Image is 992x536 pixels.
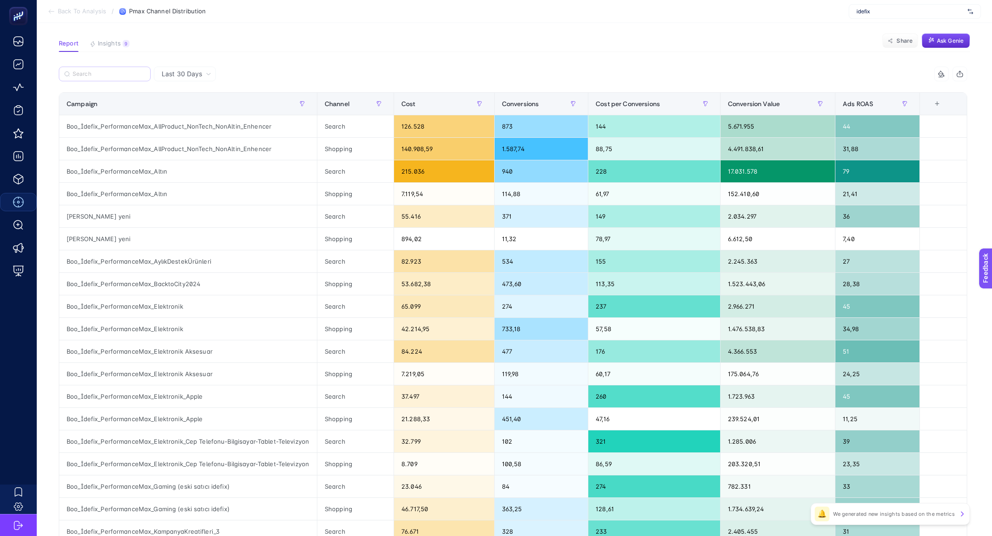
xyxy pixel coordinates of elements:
[59,183,317,205] div: Boo_İdefix_PerformanceMax_Altın
[394,138,494,160] div: 140.908,59
[588,250,720,272] div: 155
[843,100,873,107] span: Ads ROAS
[588,205,720,227] div: 149
[59,228,317,250] div: [PERSON_NAME] yeni
[721,408,835,430] div: 239.524,01
[968,7,973,16] img: svg%3e
[588,453,720,475] div: 86,59
[721,160,835,182] div: 17.031.578
[317,273,394,295] div: Shopping
[721,183,835,205] div: 152.410,60
[596,100,660,107] span: Cost per Conversions
[58,8,106,15] span: Back To Analysis
[588,318,720,340] div: 57,58
[721,318,835,340] div: 1.476.538,83
[401,100,416,107] span: Cost
[73,71,145,78] input: Search
[394,160,494,182] div: 215.036
[495,318,588,340] div: 733,18
[721,453,835,475] div: 203.320,51
[835,385,919,407] div: 45
[317,138,394,160] div: Shopping
[835,340,919,362] div: 51
[394,475,494,497] div: 23.046
[835,115,919,137] div: 44
[495,363,588,385] div: 119,98
[721,273,835,295] div: 1.523.443,06
[588,115,720,137] div: 144
[588,160,720,182] div: 228
[394,295,494,317] div: 65.099
[317,205,394,227] div: Search
[317,385,394,407] div: Search
[325,100,349,107] span: Channel
[835,430,919,452] div: 39
[112,7,114,15] span: /
[394,115,494,137] div: 126.528
[922,34,970,48] button: Ask Genie
[495,160,588,182] div: 940
[394,340,494,362] div: 84.224
[317,250,394,272] div: Search
[495,385,588,407] div: 144
[588,138,720,160] div: 88,75
[394,430,494,452] div: 32.799
[317,183,394,205] div: Shopping
[6,3,35,10] span: Feedback
[59,453,317,475] div: Boo_İdefix_PerformanceMax_Elektronik_Cep Telefonu-Bilgisayar-Tablet-Televizyon
[835,498,919,520] div: 37,13
[835,453,919,475] div: 23,35
[588,273,720,295] div: 113,35
[835,273,919,295] div: 28,38
[835,228,919,250] div: 7,40
[927,100,935,120] div: 7 items selected
[317,318,394,340] div: Shopping
[721,498,835,520] div: 1.734.639,24
[129,8,206,15] span: Pmax Channel Distribution
[67,100,97,107] span: Campaign
[317,228,394,250] div: Shopping
[495,138,588,160] div: 1.587,74
[394,408,494,430] div: 21.288,33
[721,205,835,227] div: 2.034.297
[394,498,494,520] div: 46.717,50
[59,138,317,160] div: Boo_İdefix_PerformanceMax_AllProduct_NonTech_NonAltin_Enhencer
[835,363,919,385] div: 24,25
[835,475,919,497] div: 33
[317,453,394,475] div: Shopping
[588,295,720,317] div: 237
[59,363,317,385] div: Boo_İdefix_PerformanceMax_Elektronik Aksesuar
[495,408,588,430] div: 451,40
[394,183,494,205] div: 7.119,54
[721,250,835,272] div: 2.245.363
[721,228,835,250] div: 6.612,50
[721,385,835,407] div: 1.723.963
[59,430,317,452] div: Boo_İdefix_PerformanceMax_Elektronik_Cep Telefonu-Bilgisayar-Tablet-Televizyon
[59,250,317,272] div: Boo_İdefix_PerformanceMax_AylıkDestekÜrünleri
[394,250,494,272] div: 82.923
[721,363,835,385] div: 175.064,76
[495,115,588,137] div: 873
[721,475,835,497] div: 782.331
[59,40,79,47] span: Report
[317,498,394,520] div: Shopping
[59,385,317,407] div: Boo_İdefix_PerformanceMax_Elektronik_Apple
[495,340,588,362] div: 477
[588,408,720,430] div: 47,16
[59,205,317,227] div: [PERSON_NAME] yeni
[394,205,494,227] div: 55.416
[721,295,835,317] div: 2.966.271
[495,273,588,295] div: 473,60
[835,205,919,227] div: 36
[317,475,394,497] div: Search
[588,430,720,452] div: 321
[835,183,919,205] div: 21,41
[495,250,588,272] div: 534
[502,100,539,107] span: Conversions
[59,115,317,137] div: Boo_İdefix_PerformanceMax_AllProduct_NonTech_NonAltin_Enhencer
[937,37,964,45] span: Ask Genie
[495,475,588,497] div: 84
[588,363,720,385] div: 60,17
[495,228,588,250] div: 11,32
[317,160,394,182] div: Search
